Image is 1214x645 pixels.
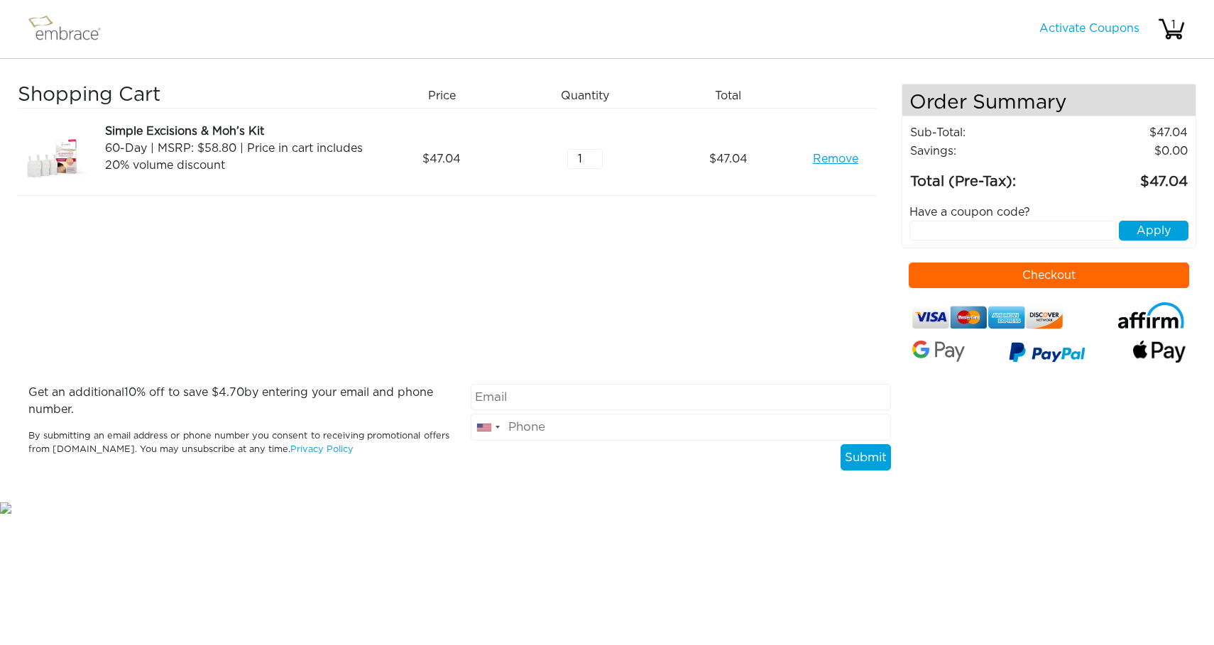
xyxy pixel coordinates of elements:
img: affirm-logo.svg [1117,302,1186,329]
p: Get an additional % off to save $ by entering your email and phone number. [28,384,449,418]
h4: Order Summary [902,84,1196,116]
td: Sub-Total: [909,123,1063,142]
img: paypal-v3.png [1009,338,1086,369]
div: United States: +1 [471,414,504,440]
a: Activate Coupons [1039,23,1139,34]
td: 0.00 [1063,142,1188,160]
span: 47.04 [422,150,461,167]
div: Price [376,84,519,108]
img: cart [1157,15,1186,43]
button: Apply [1119,221,1188,241]
div: 60-Day | MSRP: $58.80 | Price in cart includes 20% volume discount [105,140,365,174]
img: logo.png [25,11,117,47]
div: 1 [1159,16,1188,33]
img: Google-Pay-Logo.svg [912,341,965,361]
button: Checkout [909,263,1189,288]
img: credit-cards.png [912,302,1063,333]
span: 47.04 [709,150,748,167]
button: Submit [841,444,891,471]
p: By submitting an email address or phone number you consent to receiving promotional offers from [... [28,429,449,456]
div: Have a coupon code? [899,204,1199,221]
input: Email [471,384,892,411]
span: Quantity [561,87,609,104]
span: 4.70 [219,387,244,398]
img: 26525890-8dcd-11e7-bd72-02e45ca4b85b.jpeg [18,123,89,195]
a: 1 [1157,23,1186,34]
td: 47.04 [1063,123,1188,142]
input: Phone [471,414,892,441]
td: 47.04 [1063,160,1188,193]
h3: Shopping Cart [18,84,365,108]
span: 10 [124,387,136,398]
a: Remove [813,150,858,167]
a: Privacy Policy [290,445,354,454]
td: Total (Pre-Tax): [909,160,1063,193]
div: Simple Excisions & Moh’s Kit [105,123,365,140]
td: Savings : [909,142,1063,160]
div: Total [662,84,805,108]
img: fullApplePay.png [1133,341,1186,362]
